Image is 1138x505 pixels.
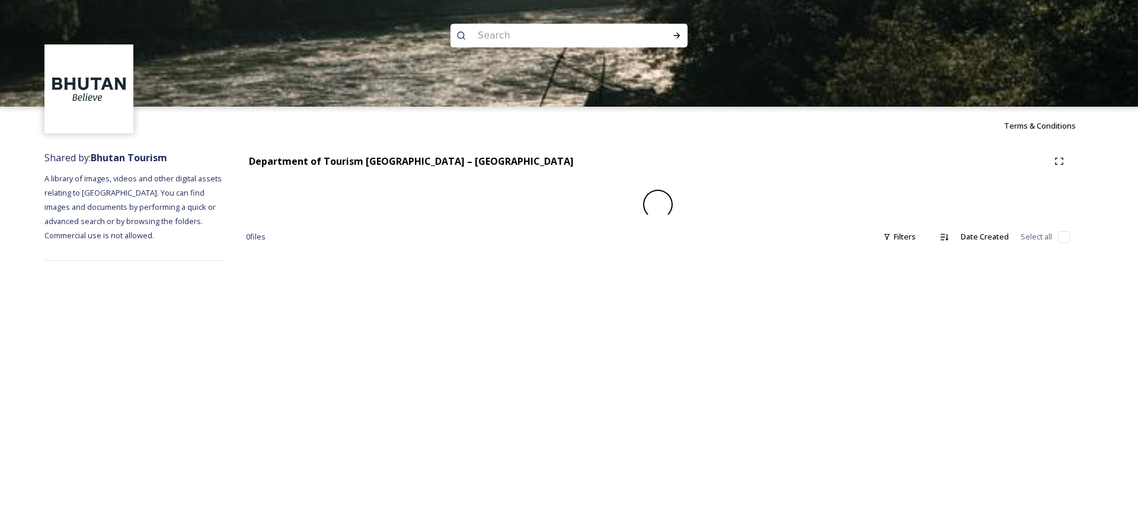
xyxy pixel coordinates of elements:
[246,231,266,242] span: 0 file s
[472,23,634,49] input: Search
[877,225,922,248] div: Filters
[955,225,1015,248] div: Date Created
[1021,231,1052,242] span: Select all
[46,46,132,132] img: BT_Logo_BB_Lockup_CMYK_High%2520Res.jpg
